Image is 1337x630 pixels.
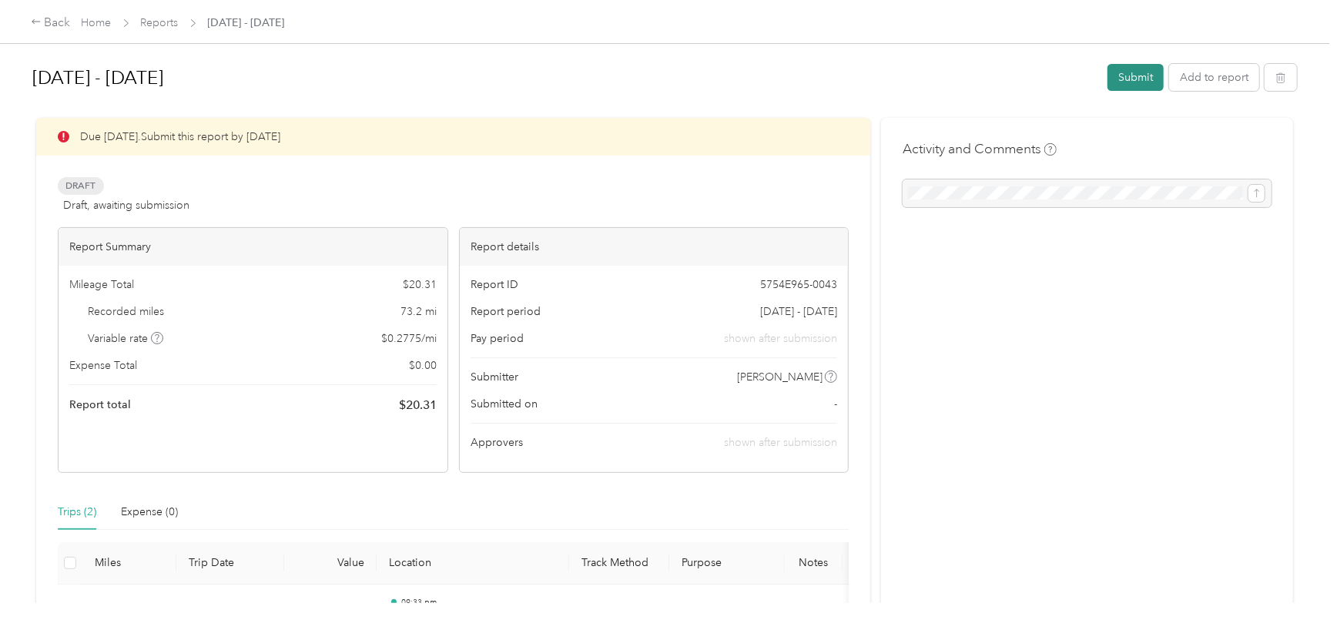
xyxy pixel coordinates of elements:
th: Purpose [669,542,785,585]
iframe: Everlance-gr Chat Button Frame [1251,544,1337,630]
span: Report total [69,397,131,413]
th: Notes [785,542,843,585]
span: Report period [471,303,541,320]
span: - [834,396,837,412]
span: Mileage Total [69,276,134,293]
span: $ 0.2775 / mi [381,330,437,347]
span: 73.2 mi [400,303,437,320]
th: Location [377,542,569,585]
span: [DATE] - [DATE] [760,303,837,320]
span: Report ID [471,276,518,293]
button: Add to report [1169,64,1259,91]
a: Home [82,16,112,29]
th: Value [284,542,377,585]
span: Approvers [471,434,523,451]
div: Report Summary [59,228,447,266]
h4: Activity and Comments [903,139,1057,159]
h1: Aug 1 - 31, 2025 [32,59,1097,96]
th: Trip Date [176,542,284,585]
span: [PERSON_NAME] [737,369,823,385]
div: Expense (0) [121,504,178,521]
span: $ 20.31 [399,396,437,414]
span: 5754E965-0043 [760,276,837,293]
div: Trips (2) [58,504,96,521]
div: Back [31,14,71,32]
th: Miles [82,542,176,585]
span: Variable rate [89,330,164,347]
span: $ 20.31 [403,276,437,293]
span: Pay period [471,330,524,347]
span: $ 0.00 [409,357,437,374]
div: Report details [460,228,849,266]
span: Draft, awaiting submission [63,197,189,213]
button: Submit [1107,64,1164,91]
span: shown after submission [724,436,837,449]
span: Draft [58,177,104,195]
span: Expense Total [69,357,137,374]
a: Reports [141,16,179,29]
span: Submitter [471,369,518,385]
th: Tags [843,542,900,585]
span: Recorded miles [89,303,165,320]
th: Track Method [569,542,669,585]
p: 09:33 pm [401,597,557,608]
span: [DATE] - [DATE] [208,15,285,31]
span: shown after submission [724,330,837,347]
div: Due [DATE]. Submit this report by [DATE] [36,118,870,156]
span: Submitted on [471,396,538,412]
